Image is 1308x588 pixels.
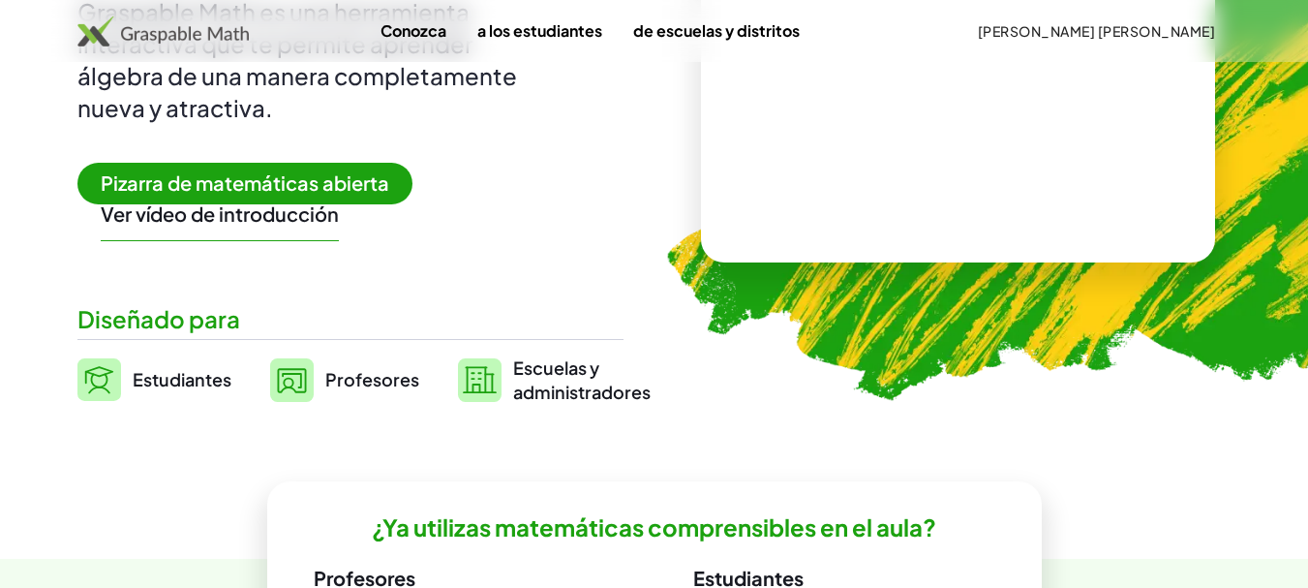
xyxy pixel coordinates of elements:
[372,512,936,542] font: ¿Ya utilizas matemáticas comprensibles en el aula?
[458,356,651,404] a: Escuelas yadministradores
[133,368,231,390] font: Estudiantes
[270,358,314,402] img: svg%3e
[101,201,339,226] font: Ver vídeo de introducción
[101,201,339,227] button: Ver vídeo de introducción
[77,304,240,333] font: Diseñado para
[270,356,419,404] a: Profesores
[101,170,389,195] font: Pizarra de matemáticas abierta
[633,20,800,41] font: de escuelas y distritos
[513,381,651,403] font: administradores
[961,14,1231,48] button: [PERSON_NAME] [PERSON_NAME]
[365,13,462,48] a: Conozca
[812,38,1103,183] video: ¿Qué es esto? Es notación matemática dinámica. Esta notación desempeña un papel fundamental en có...
[978,22,1215,40] font: [PERSON_NAME] [PERSON_NAME]
[458,358,502,402] img: svg%3e
[325,368,419,390] font: Profesores
[462,13,618,48] a: a los estudiantes
[618,13,815,48] a: de escuelas y distritos
[77,358,121,401] img: svg%3e
[380,20,446,41] font: Conozca
[477,20,602,41] font: a los estudiantes
[77,356,231,404] a: Estudiantes
[77,174,428,195] a: Pizarra de matemáticas abierta
[513,356,599,379] font: Escuelas y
